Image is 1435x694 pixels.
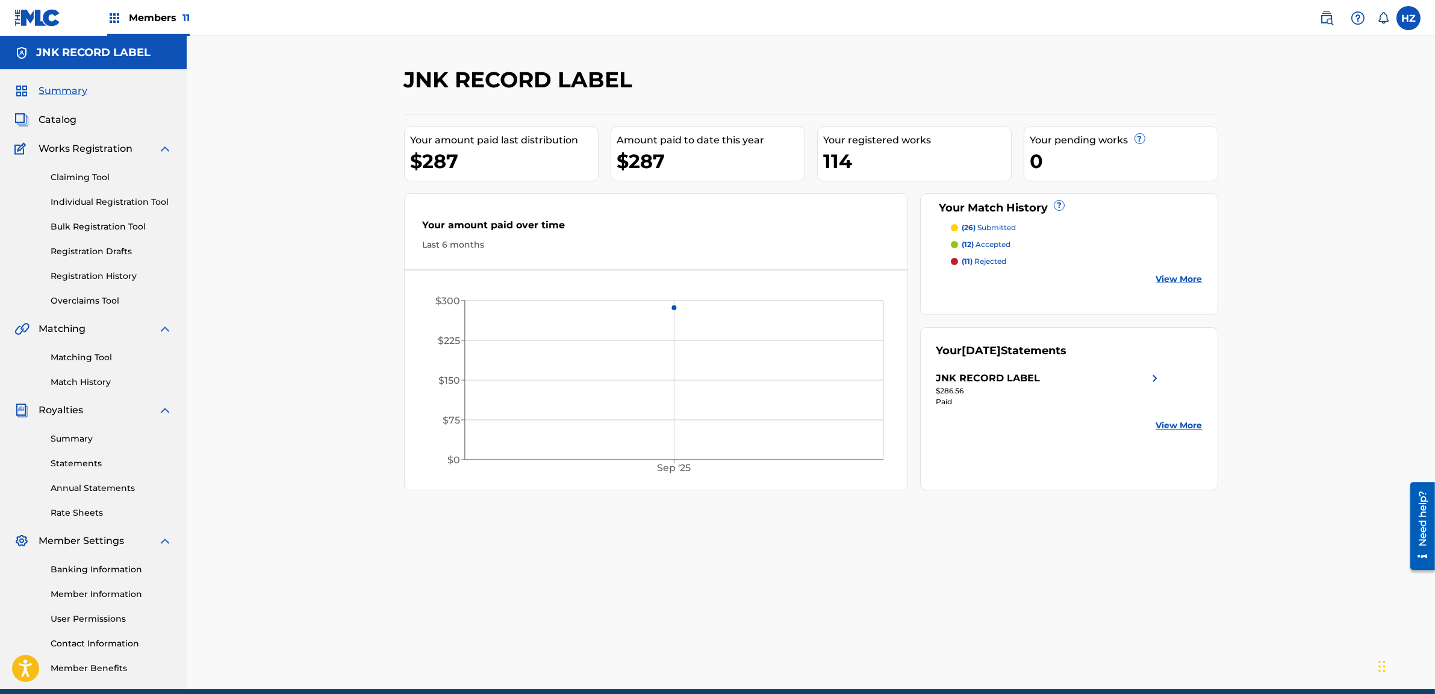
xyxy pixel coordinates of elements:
img: expand [158,322,172,336]
div: Help [1346,6,1370,30]
tspan: $0 [447,454,459,466]
img: Catalog [14,113,29,127]
img: help [1351,11,1365,25]
iframe: Resource Center [1401,477,1435,574]
a: JNK RECORD LABELright chevron icon$286.56Paid [936,371,1162,407]
span: (11) [962,257,973,266]
div: $287 [617,148,805,175]
tspan: $225 [437,335,459,346]
h2: JNK RECORD LABEL [404,66,639,93]
a: SummarySummary [14,84,87,98]
a: Banking Information [51,563,172,576]
a: Matching Tool [51,351,172,364]
span: (26) [962,223,976,232]
p: accepted [962,239,1010,250]
a: Contact Information [51,637,172,650]
a: Individual Registration Tool [51,196,172,208]
div: Your Statements [936,343,1066,359]
a: Member Information [51,588,172,601]
img: Summary [14,84,29,98]
span: Summary [39,84,87,98]
img: right chevron icon [1148,371,1162,386]
div: 114 [824,148,1011,175]
a: (26) submitted [951,222,1203,233]
tspan: $300 [435,295,459,307]
span: Matching [39,322,86,336]
div: Your Match History [936,200,1203,216]
div: Your amount paid over time [423,218,890,239]
div: Drag [1378,648,1386,684]
span: (12) [962,240,974,249]
a: Claiming Tool [51,171,172,184]
a: Registration Drafts [51,245,172,258]
a: Registration History [51,270,172,283]
div: Your registered works [824,133,1011,148]
span: ? [1054,201,1064,210]
span: Royalties [39,403,83,417]
span: 11 [182,12,190,23]
a: View More [1156,273,1203,286]
tspan: $150 [438,375,459,386]
div: JNK RECORD LABEL [936,371,1040,386]
img: expand [158,534,172,548]
img: expand [158,403,172,417]
a: Match History [51,376,172,389]
span: [DATE] [962,344,1001,357]
div: Your amount paid last distribution [411,133,598,148]
tspan: $75 [442,414,459,426]
a: (11) rejected [951,256,1203,267]
p: rejected [962,256,1006,267]
a: View More [1156,419,1203,432]
div: $286.56 [936,386,1162,396]
img: Top Rightsholders [107,11,122,25]
iframe: Chat Widget [1375,636,1435,694]
div: Paid [936,396,1162,407]
h5: JNK RECORD LABEL [36,46,151,60]
span: ? [1135,134,1145,143]
img: Accounts [14,46,29,60]
div: Notifications [1377,12,1389,24]
tspan: Sep '25 [657,463,691,474]
span: Works Registration [39,142,132,156]
img: Member Settings [14,534,29,548]
img: Royalties [14,403,29,417]
div: 0 [1030,148,1218,175]
a: Overclaims Tool [51,295,172,307]
div: $287 [411,148,598,175]
div: Your pending works [1030,133,1218,148]
div: Last 6 months [423,239,890,251]
span: Catalog [39,113,76,127]
img: MLC Logo [14,9,61,27]
a: User Permissions [51,613,172,625]
a: CatalogCatalog [14,113,76,127]
a: Summary [51,433,172,445]
a: Statements [51,457,172,470]
div: User Menu [1396,6,1421,30]
img: search [1319,11,1334,25]
span: Members [129,11,190,25]
a: Rate Sheets [51,507,172,519]
span: Member Settings [39,534,124,548]
img: Works Registration [14,142,30,156]
a: (12) accepted [951,239,1203,250]
a: Member Benefits [51,662,172,675]
img: expand [158,142,172,156]
p: submitted [962,222,1016,233]
div: Amount paid to date this year [617,133,805,148]
a: Annual Statements [51,482,172,495]
a: Public Search [1315,6,1339,30]
img: Matching [14,322,30,336]
a: Bulk Registration Tool [51,220,172,233]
